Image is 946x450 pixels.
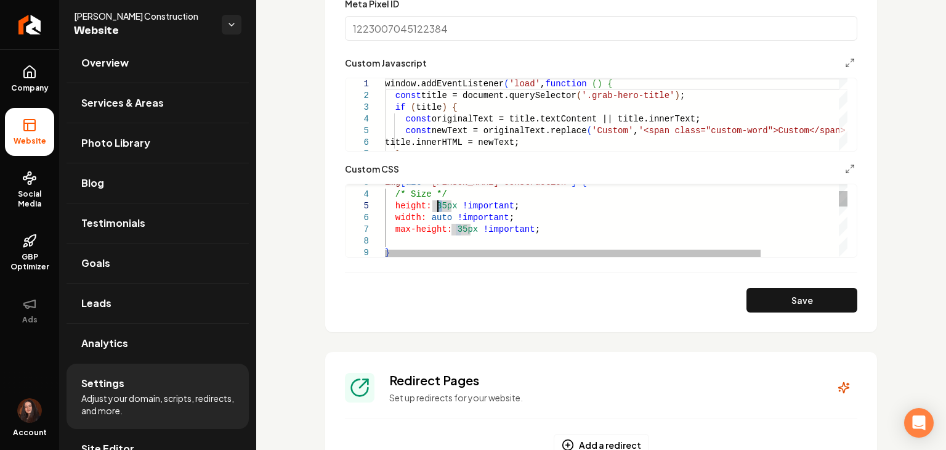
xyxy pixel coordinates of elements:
span: Services & Areas [81,96,164,110]
span: Overview [81,55,129,70]
span: ( [592,79,597,89]
a: Testimonials [67,203,249,243]
span: !important [483,224,535,234]
div: 4 [346,113,369,125]
span: const [406,114,432,124]
span: auto [432,213,453,223]
span: Analytics [81,336,128,351]
div: 3 [346,102,369,113]
span: const [406,126,432,136]
span: ; [509,213,514,223]
button: Ads [5,287,54,335]
label: Custom CSS [345,165,399,173]
span: ; [680,91,685,100]
a: Blog [67,163,249,203]
span: !important [463,201,514,211]
span: width: [395,213,426,223]
input: 1223007045122384 [345,16,857,41]
span: Account [13,428,47,438]
span: Adjust your domain, scripts, redirects, and more. [81,392,234,417]
span: ; [514,201,519,211]
span: Company [6,83,54,93]
span: ; [535,224,540,234]
span: xt; [685,114,700,124]
div: Abrir Intercom Messenger [904,408,934,438]
a: Leads [67,284,249,323]
a: Goals [67,243,249,283]
span: Website [74,22,212,39]
span: Testimonials [81,216,145,231]
span: 35px [437,201,458,211]
span: height: [395,201,432,211]
a: Services & Areas [67,83,249,123]
div: 1 [346,78,369,90]
div: 6 [346,137,369,149]
span: Photo Library [81,136,150,150]
button: Save [746,288,857,313]
span: } [395,149,400,159]
span: !important [458,213,509,223]
div: 7 [346,149,369,160]
a: Photo Library [67,123,249,163]
img: Rebolt Logo [18,15,41,35]
a: Social Media [5,161,54,219]
span: { [607,79,612,89]
span: Goals [81,256,110,271]
span: ( [411,102,416,112]
span: [PERSON_NAME] Construction [74,10,212,22]
span: /* Size */ [395,189,447,199]
span: Blog [81,176,104,190]
p: Set up redirects for your website. [389,391,815,404]
span: if [395,102,406,112]
a: GBP Optimizer [5,224,54,282]
span: Settings [81,376,124,391]
span: ( [587,126,592,136]
div: 2 [346,90,369,102]
span: ) [597,79,602,89]
span: ) [442,102,447,112]
span: originalText = title.textContent || title.innerTe [432,114,685,124]
a: Overview [67,43,249,83]
span: title.innerHTML = newText; [385,137,519,147]
span: , [633,126,638,136]
span: '<span class="custom-word">Custom</span>' [639,126,851,136]
span: { [452,102,457,112]
span: Social Media [5,189,54,209]
span: GBP Optimizer [5,252,54,272]
div: 5 [346,125,369,137]
div: 9 [346,247,369,259]
button: Open user button [17,398,42,423]
span: ( [576,91,581,100]
span: const [395,91,421,100]
div: 4 [346,189,369,200]
span: Website [9,136,51,146]
span: title = document.querySelector [421,91,576,100]
span: title [416,102,442,112]
h3: Redirect Pages [389,372,815,389]
img: Delfina Cavallaro [17,398,42,423]
span: window.addEventListener [385,79,504,89]
span: ( [504,79,509,89]
label: Custom Javascript [345,59,427,67]
div: 7 [346,224,369,235]
a: Company [5,55,54,103]
span: '.grab-hero-title' [581,91,674,100]
span: Ads [17,315,42,325]
span: newText = originalText.replace [432,126,587,136]
span: function [545,79,586,89]
span: Leads [81,296,111,311]
span: 'Custom' [592,126,633,136]
span: } [385,248,390,258]
span: 'load' [509,79,540,89]
a: Analytics [67,324,249,363]
span: max-height: [395,224,452,234]
span: ) [675,91,680,100]
span: , [540,79,545,89]
div: 6 [346,212,369,224]
span: 35px [458,224,479,234]
div: 5 [346,200,369,212]
div: 8 [346,235,369,247]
